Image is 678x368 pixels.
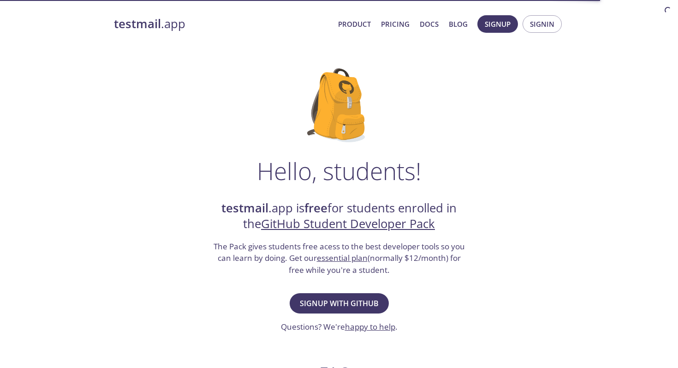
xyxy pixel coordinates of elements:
a: Blog [449,18,468,30]
a: Docs [420,18,439,30]
h2: .app is for students enrolled in the [212,200,466,232]
h1: Hello, students! [257,157,421,185]
button: Signup [477,15,518,33]
a: essential plan [317,253,368,263]
a: testmail.app [114,16,331,32]
span: Signup with GitHub [300,297,379,310]
a: Pricing [381,18,410,30]
button: Signin [523,15,562,33]
h3: Questions? We're . [281,321,398,333]
strong: testmail [114,16,161,32]
button: Signup with GitHub [290,293,389,314]
a: GitHub Student Developer Pack [261,216,435,232]
span: Signin [530,18,554,30]
a: happy to help [345,321,395,332]
h3: The Pack gives students free acess to the best developer tools so you can learn by doing. Get our... [212,241,466,276]
img: github-student-backpack.png [307,68,371,142]
strong: testmail [221,200,268,216]
a: Product [338,18,371,30]
strong: free [304,200,327,216]
span: Signup [485,18,511,30]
